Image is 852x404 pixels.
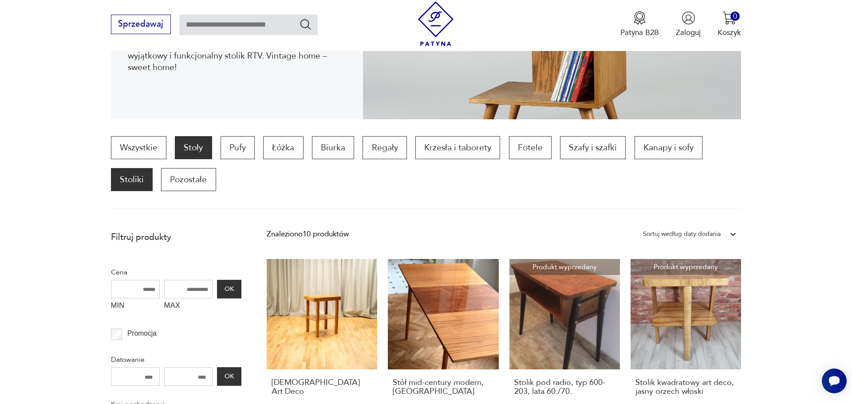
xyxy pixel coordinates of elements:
[682,11,695,25] img: Ikonka użytkownika
[217,367,241,386] button: OK
[620,11,659,38] button: Patyna B2B
[635,136,702,159] a: Kanapy i sofy
[111,168,153,191] a: Stoliki
[514,378,615,396] h3: Stolik pod radio, typ 600-203, lata 60./70.
[217,280,241,298] button: OK
[718,11,741,38] button: 0Koszyk
[272,378,373,396] h3: [DEMOGRAPHIC_DATA] Art Deco
[633,11,647,25] img: Ikona medalu
[620,11,659,38] a: Ikona medaluPatyna B2B
[560,136,626,159] a: Szafy i szafki
[111,15,171,34] button: Sprzedawaj
[363,136,406,159] a: Regały
[509,136,552,159] a: Fotele
[312,136,354,159] a: Biurka
[127,328,157,339] p: Promocja
[393,378,494,396] h3: Stół mid-century modern, [GEOGRAPHIC_DATA]
[620,27,659,38] p: Patyna B2B
[414,1,458,46] img: Patyna - sklep z meblami i dekoracjami vintage
[676,27,701,38] p: Zaloguj
[635,378,737,396] h3: Stolik kwadratowy art deco, jasny orzech włoski
[111,21,171,28] a: Sprzedawaj
[175,136,212,159] a: Stoły
[111,267,241,278] p: Cena
[267,228,349,240] div: Znaleziono 10 produktów
[111,231,241,243] p: Filtruj produkty
[415,136,500,159] a: Krzesła i taborety
[718,27,741,38] p: Koszyk
[722,11,736,25] img: Ikona koszyka
[676,11,701,38] button: Zaloguj
[263,136,303,159] a: Łóżka
[161,168,216,191] a: Pozostałe
[730,12,740,21] div: 0
[299,18,312,31] button: Szukaj
[111,136,166,159] a: Wszystkie
[164,298,213,315] label: MAX
[643,228,721,240] div: Sortuj według daty dodania
[111,354,241,365] p: Datowanie
[221,136,255,159] a: Pufy
[822,369,847,393] iframe: Smartsupp widget button
[111,298,160,315] label: MIN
